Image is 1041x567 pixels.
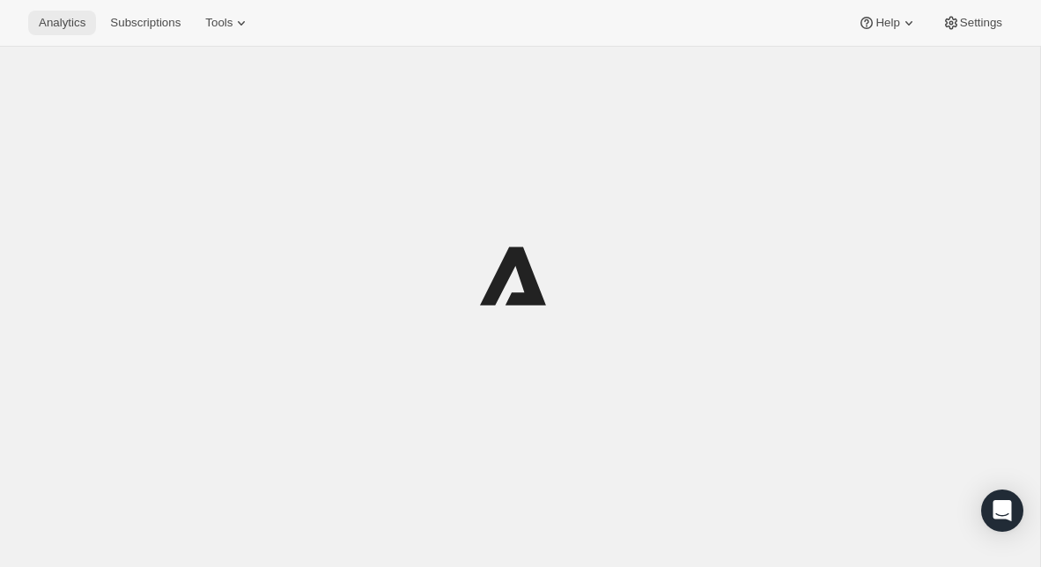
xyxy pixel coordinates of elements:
[205,16,233,30] span: Tools
[110,16,181,30] span: Subscriptions
[100,11,191,35] button: Subscriptions
[932,11,1013,35] button: Settings
[28,11,96,35] button: Analytics
[847,11,927,35] button: Help
[39,16,85,30] span: Analytics
[960,16,1002,30] span: Settings
[981,490,1023,532] div: Open Intercom Messenger
[875,16,899,30] span: Help
[195,11,261,35] button: Tools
